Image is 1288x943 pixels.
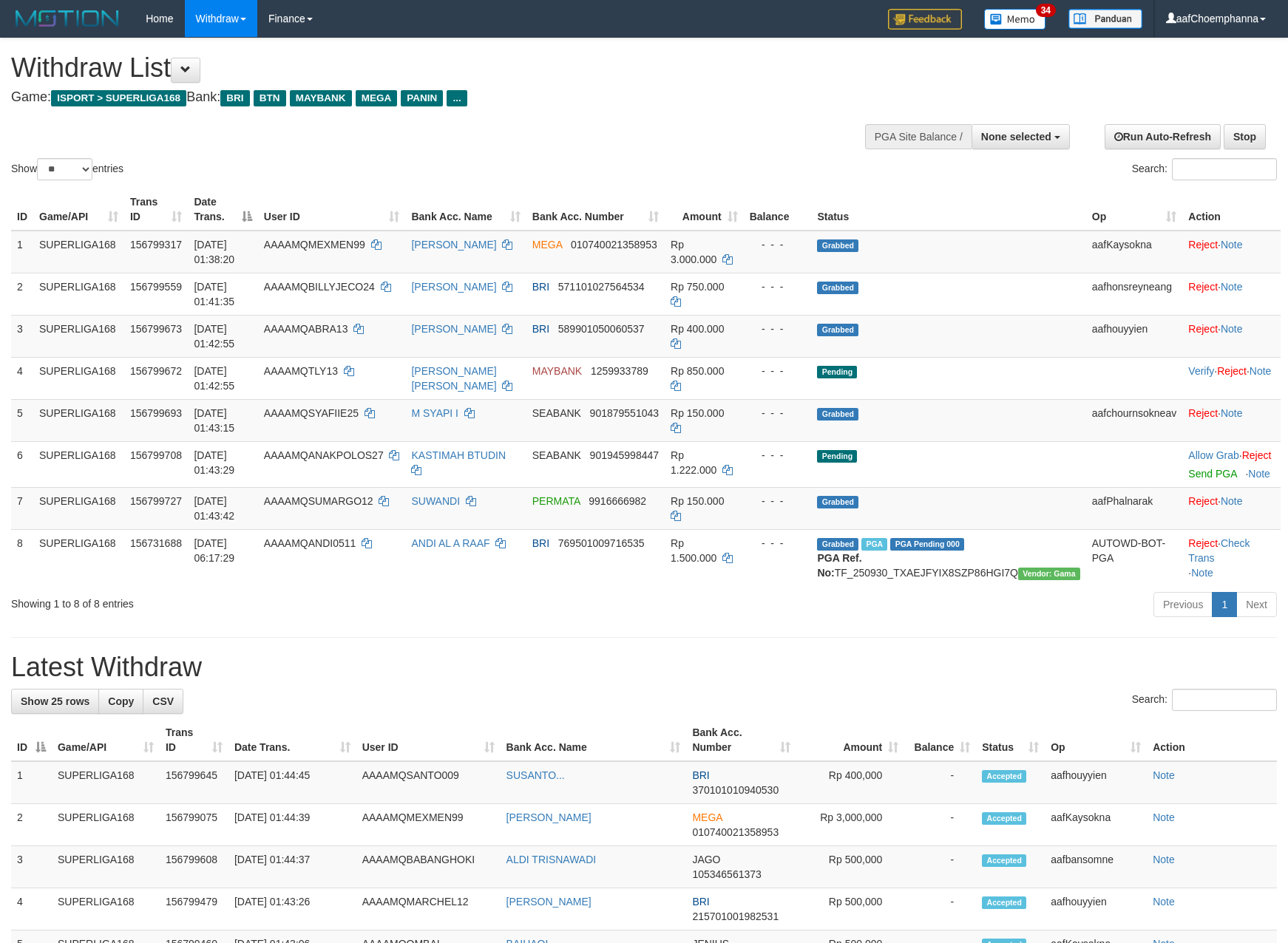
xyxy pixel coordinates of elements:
[11,357,33,399] td: 4
[558,323,645,335] span: Copy 589901050060537 to clipboard
[1086,273,1183,315] td: aafhonsreyneang
[506,811,592,823] a: [PERSON_NAME]
[671,239,716,265] span: Rp 3.000.000
[817,324,858,336] span: Grabbed
[506,854,597,865] a: ALDI TRISNAWADI
[160,719,228,761] th: Trans ID: activate to sort column ascending
[1172,158,1277,180] input: Search:
[904,719,976,761] th: Balance: activate to sort column ascending
[130,281,182,293] span: 156799559
[671,449,716,476] span: Rp 1.222.000
[290,90,352,106] span: MAYBANK
[11,846,52,888] td: 3
[11,158,123,180] label: Show entries
[692,868,761,880] span: Copy 105346561373 to clipboard
[52,846,160,888] td: SUPERLIGA168
[865,124,972,149] div: PGA Site Balance /
[1132,689,1277,711] label: Search:
[160,888,228,930] td: 156799479
[1250,365,1272,377] a: Note
[411,365,496,392] a: [PERSON_NAME] [PERSON_NAME]
[411,495,460,507] a: SUWANDI
[904,761,976,804] td: -
[356,719,501,761] th: User ID: activate to sort column ascending
[11,804,52,846] td: 2
[130,407,182,419] span: 156799693
[750,448,806,463] div: - - -
[33,487,124,529] td: SUPERLIGA168
[194,323,234,350] span: [DATE] 01:42:55
[1188,407,1218,419] a: Reject
[11,399,33,441] td: 5
[220,90,249,106] span: BRI
[671,537,716,564] span: Rp 1.500.000
[532,495,580,507] span: PERMATA
[1224,124,1266,149] a: Stop
[817,450,857,463] span: Pending
[228,846,356,888] td: [DATE] 01:44:37
[506,896,592,908] a: [PERSON_NAME]
[411,407,458,419] a: M SYAPI I
[405,188,526,231] th: Bank Acc. Name: activate to sort column ascending
[130,495,182,507] span: 156799727
[796,719,904,761] th: Amount: activate to sort column ascending
[817,552,861,579] b: PGA Ref. No:
[11,90,844,105] h4: Game: Bank:
[33,188,124,231] th: Game/API: activate to sort column ascending
[11,231,33,273] td: 1
[264,365,338,377] span: AAAAMQTLY13
[692,811,722,823] span: MEGA
[258,188,406,231] th: User ID: activate to sort column ascending
[665,188,744,231] th: Amount: activate to sort column ascending
[796,888,904,930] td: Rp 500,000
[692,826,779,838] span: Copy 010740021358953 to clipboard
[264,239,365,251] span: AAAAMQMEXMEN99
[194,449,234,476] span: [DATE] 01:43:29
[1188,449,1238,461] a: Allow Grab
[1212,592,1237,617] a: 1
[1221,239,1243,251] a: Note
[264,495,373,507] span: AAAAMQSUMARGO12
[37,158,92,180] select: Showentries
[264,407,359,419] span: AAAAMQSYAFIIE25
[1188,537,1250,564] a: Check Trans
[1132,158,1277,180] label: Search:
[401,90,443,106] span: PANIN
[143,689,183,714] a: CSV
[1086,231,1183,273] td: aafKaysokna
[1217,365,1247,377] a: Reject
[411,239,496,251] a: [PERSON_NAME]
[750,406,806,421] div: - - -
[33,399,124,441] td: SUPERLIGA168
[11,7,123,30] img: MOTION_logo.png
[356,888,501,930] td: AAAAMQMARCHEL12
[1153,592,1213,617] a: Previous
[671,281,724,293] span: Rp 750.000
[750,279,806,294] div: - - -
[130,449,182,461] span: 156799708
[11,719,52,761] th: ID: activate to sort column descending
[982,770,1026,783] span: Accepted
[356,846,501,888] td: AAAAMQBABANGHOKI
[982,896,1026,909] span: Accepted
[1045,761,1147,804] td: aafhouyyien
[532,281,549,293] span: BRI
[972,124,1070,149] button: None selected
[228,719,356,761] th: Date Trans.: activate to sort column ascending
[33,231,124,273] td: SUPERLIGA168
[796,761,904,804] td: Rp 400,000
[356,804,501,846] td: AAAAMQMEXMEN99
[356,761,501,804] td: AAAAMQSANTO009
[1182,188,1281,231] th: Action
[904,888,976,930] td: -
[254,90,286,106] span: BTN
[692,769,709,781] span: BRI
[1188,239,1218,251] a: Reject
[1045,888,1147,930] td: aafhouyyien
[1221,281,1243,293] a: Note
[1188,537,1218,549] a: Reject
[1182,273,1281,315] td: ·
[750,364,806,378] div: - - -
[411,281,496,293] a: [PERSON_NAME]
[411,449,506,461] a: KASTIMAH BTUDIN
